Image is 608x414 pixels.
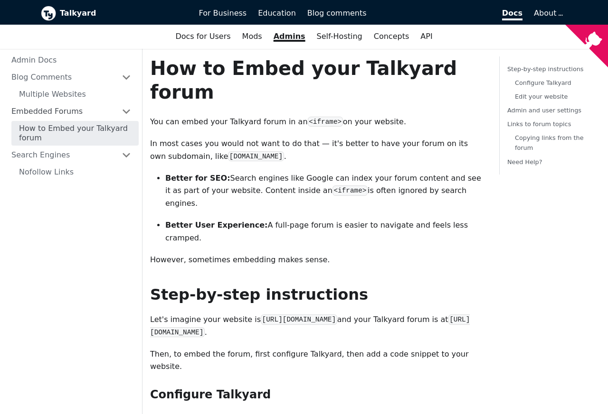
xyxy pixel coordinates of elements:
p: In most cases you would not want to do that — it's better to have your forum on its own subdomain... [150,138,484,163]
p: A full-page forum is easier to navigate and feels less cramped. [165,219,484,244]
a: About [534,9,561,18]
span: Education [258,9,296,18]
img: Talkyard logo [41,6,56,21]
b: Talkyard [60,7,186,19]
a: Blog comments [302,5,372,21]
a: Talkyard logoTalkyard [41,6,186,21]
code: <iframe> [308,117,343,127]
code: [URL][DOMAIN_NAME] [261,314,337,324]
h2: Step-by-step instructions [150,285,484,304]
a: API [415,28,438,45]
strong: Better for SEO: [165,174,230,183]
a: Edit your website [515,93,568,100]
a: Search Engines [4,147,139,163]
a: Mods [237,28,268,45]
strong: Better User Experience: [165,221,267,230]
code: <iframe> [332,185,368,195]
a: Admins [268,28,311,45]
p: Search engines like Google can index your forum content and see it as part of your website. Conte... [165,172,484,210]
a: Concepts [368,28,415,45]
a: Education [252,5,302,21]
a: Self-Hosting [311,28,368,45]
a: For Business [193,5,253,21]
a: Embedded Forums [4,104,139,119]
a: Configure Talkyard [515,79,571,86]
a: Docs [372,5,529,21]
p: Then, to embed the forum, first configure Talkyard, then add a code snippet to your website. [150,348,484,373]
a: Admin Docs [4,53,139,68]
a: Admin and user settings [507,107,581,114]
code: [URL][DOMAIN_NAME] [150,314,470,337]
a: Docs for Users [170,28,236,45]
p: However, sometimes embedding makes sense. [150,254,484,266]
span: For Business [199,9,247,18]
p: Let's imagine your website is and your Talkyard forum is at . [150,313,484,339]
h1: How to Embed your Talkyard forum [150,56,484,104]
a: How to Embed your Talkyard forum [11,121,139,146]
a: Copying links from the forum [515,135,584,152]
a: Links to forum topics [507,120,571,128]
span: Docs [502,9,522,20]
a: Multiple Websites [11,87,139,102]
p: You can embed your Talkyard forum in an on your website. [150,116,484,128]
a: Blog Comments [4,70,139,85]
h3: Configure Talkyard [150,387,484,402]
a: Step-by-step instructions [507,65,584,73]
a: Need Help? [507,158,542,166]
span: Blog comments [307,9,367,18]
a: Nofollow Links [11,165,139,180]
code: [DOMAIN_NAME] [228,151,284,161]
